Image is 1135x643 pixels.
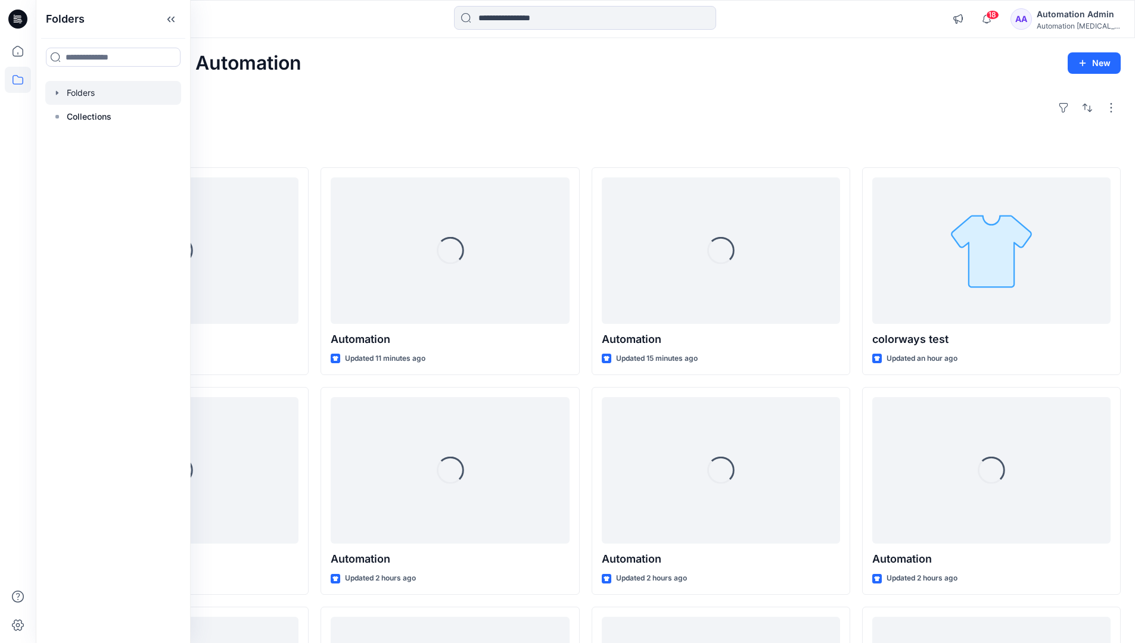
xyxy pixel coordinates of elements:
[1068,52,1121,74] button: New
[1037,7,1120,21] div: Automation Admin
[67,110,111,124] p: Collections
[50,141,1121,155] h4: Styles
[602,331,840,348] p: Automation
[986,10,999,20] span: 18
[616,352,698,365] p: Updated 15 minutes ago
[887,572,957,585] p: Updated 2 hours ago
[602,551,840,567] p: Automation
[331,551,569,567] p: Automation
[872,177,1111,324] a: colorways test
[1010,8,1032,30] div: AA
[872,551,1111,567] p: Automation
[1037,21,1120,30] div: Automation [MEDICAL_DATA]...
[887,352,957,365] p: Updated an hour ago
[616,572,687,585] p: Updated 2 hours ago
[345,572,416,585] p: Updated 2 hours ago
[345,352,425,365] p: Updated 11 minutes ago
[331,331,569,348] p: Automation
[872,331,1111,348] p: colorways test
